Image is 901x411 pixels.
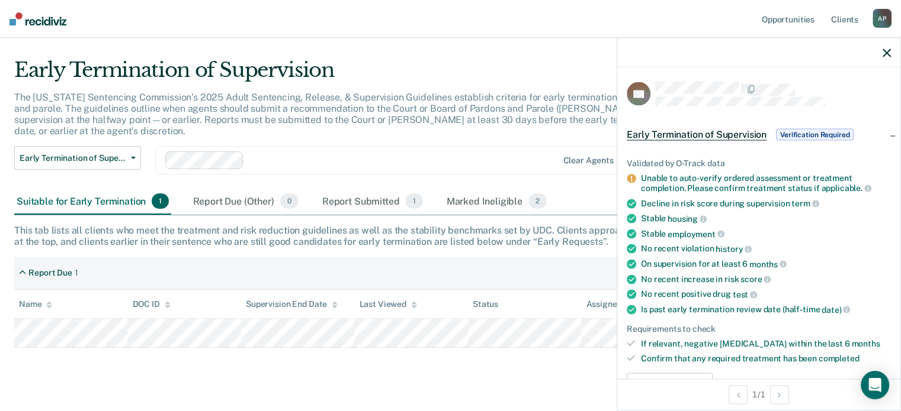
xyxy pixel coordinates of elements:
[320,189,425,215] div: Report Submitted
[9,12,66,25] img: Recidiviz
[873,9,892,28] div: A P
[641,274,891,284] div: No recent increase in risk
[627,324,891,334] div: Requirements to check
[668,213,707,223] span: housing
[617,116,900,154] div: Early Termination of SupervisionVerification Required
[246,299,338,309] div: Supervision End Date
[641,258,891,269] div: On supervision for at least 6
[641,289,891,300] div: No recent positive drug
[641,213,891,224] div: Stable
[28,268,72,278] div: Report Due
[627,373,713,396] button: Update eligibility
[641,353,891,363] div: Confirm that any required treatment has been
[586,299,642,309] div: Assigned to
[14,189,171,215] div: Suitable for Early Termination
[444,189,550,215] div: Marked Ineligible
[627,129,767,141] span: Early Termination of Supervision
[19,299,52,309] div: Name
[776,129,854,141] span: Verification Required
[359,299,416,309] div: Last Viewed
[791,199,819,208] span: term
[152,193,169,209] span: 1
[716,244,752,254] span: history
[733,289,757,299] span: test
[132,299,170,309] div: DOC ID
[729,385,748,404] button: Previous Opportunity
[528,193,547,209] span: 2
[617,378,900,410] div: 1 / 1
[641,339,891,349] div: If relevant, negative [MEDICAL_DATA] within the last 6
[641,244,891,254] div: No recent violation
[641,304,891,315] div: Is past early termination review date (half-time
[641,198,891,209] div: Decline in risk score during supervision
[14,225,887,247] div: This tab lists all clients who meet the treatment and risk reduction guidelines as well as the st...
[819,353,860,363] span: completed
[280,193,299,209] span: 0
[405,193,422,209] span: 1
[851,339,880,348] span: months
[190,189,300,215] div: Report Due (Other)
[473,299,498,309] div: Status
[822,305,850,314] span: date)
[75,268,78,278] div: 1
[861,371,889,399] div: Open Intercom Messenger
[668,229,724,238] span: employment
[740,274,771,284] span: score
[20,153,126,163] span: Early Termination of Supervision
[641,228,891,239] div: Stable
[749,259,787,268] span: months
[14,92,690,137] p: The [US_STATE] Sentencing Commission’s 2025 Adult Sentencing, Release, & Supervision Guidelines e...
[563,156,613,166] div: Clear agents
[641,173,891,193] div: Unable to auto-verify ordered assessment or treatment completion. Please confirm treatment status...
[14,58,690,92] div: Early Termination of Supervision
[627,158,891,169] div: Validated by O-Track data
[770,385,789,404] button: Next Opportunity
